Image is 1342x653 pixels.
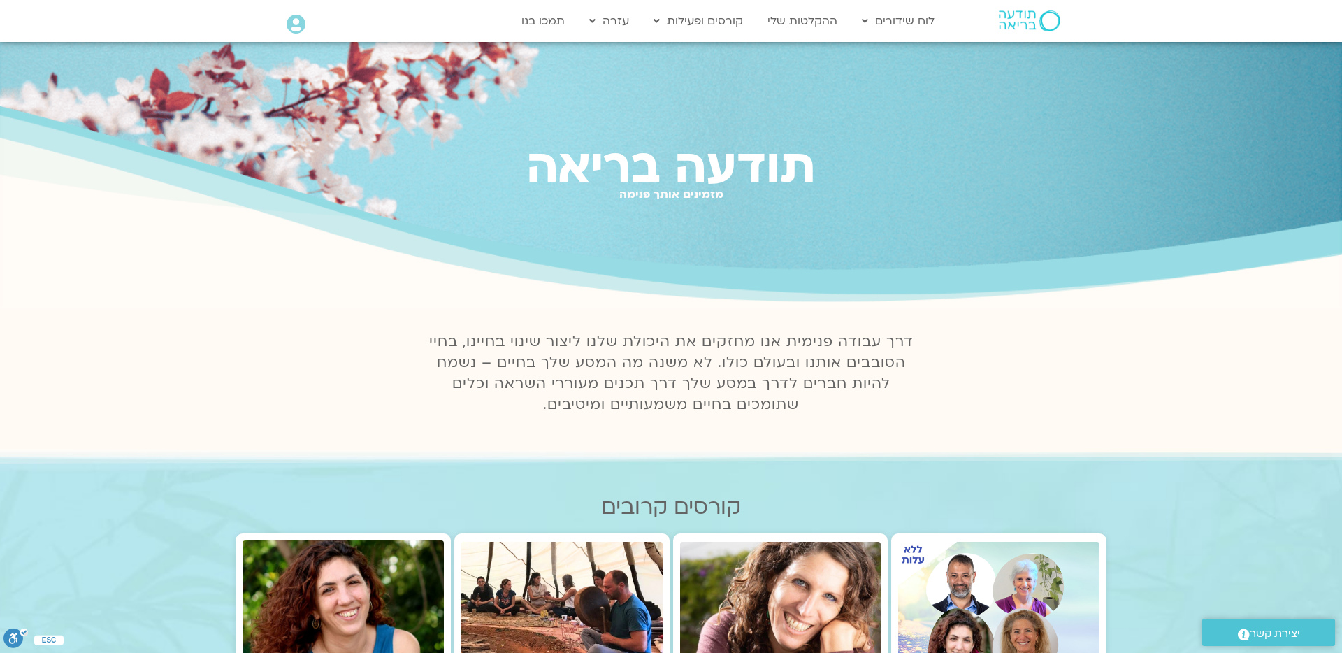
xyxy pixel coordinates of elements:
h2: קורסים קרובים [236,495,1106,519]
a: ההקלטות שלי [760,8,844,34]
p: דרך עבודה פנימית אנו מחזקים את היכולת שלנו ליצור שינוי בחיינו, בחיי הסובבים אותנו ובעולם כולו. לא... [421,331,921,415]
a: לוח שידורים [855,8,941,34]
a: תמכו בנו [514,8,572,34]
span: יצירת קשר [1250,624,1300,643]
a: יצירת קשר [1202,619,1335,646]
a: קורסים ופעילות [647,8,750,34]
img: תודעה בריאה [999,10,1060,31]
a: עזרה [582,8,636,34]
